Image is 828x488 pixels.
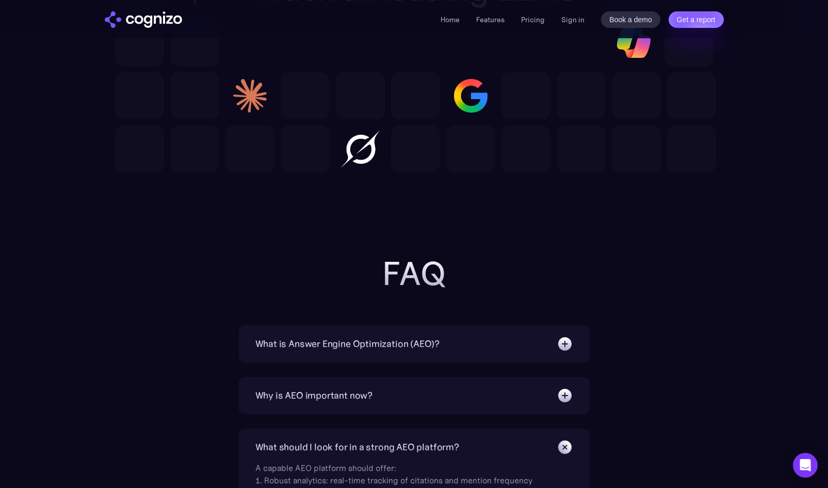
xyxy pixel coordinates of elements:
[669,11,724,28] a: Get a report
[255,440,459,454] div: What should I look for in a strong AEO platform?
[441,15,460,24] a: Home
[105,11,182,28] a: home
[601,11,660,28] a: Book a demo
[105,11,182,28] img: cognizo logo
[255,388,373,403] div: Why is AEO important now?
[561,13,585,26] a: Sign in
[255,337,440,351] div: What is Answer Engine Optimization (AEO)?
[208,255,621,292] h2: FAQ
[521,15,545,24] a: Pricing
[476,15,505,24] a: Features
[793,453,818,478] div: Open Intercom Messenger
